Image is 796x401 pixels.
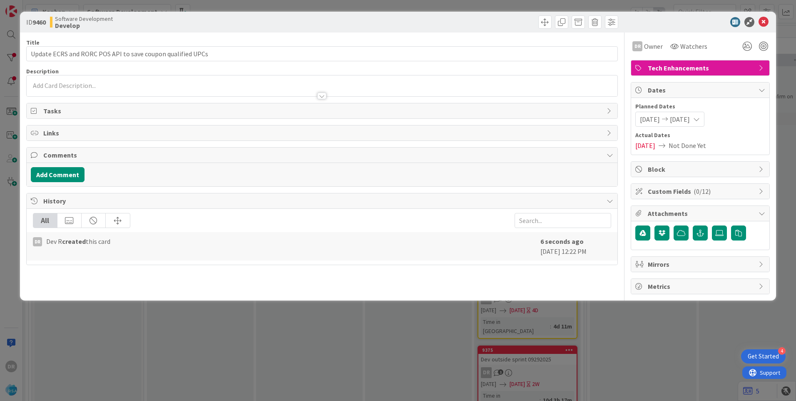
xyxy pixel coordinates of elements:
b: created [62,237,86,246]
div: 4 [778,347,786,355]
span: Attachments [648,208,754,218]
input: type card name here... [26,46,618,61]
span: [DATE] [670,114,690,124]
span: [DATE] [640,114,660,124]
span: Not Done Yet [669,140,706,150]
label: Title [26,39,40,46]
span: Custom Fields [648,186,754,196]
span: Links [43,128,602,138]
span: Description [26,68,59,75]
span: Support [17,1,38,11]
span: Dev R this card [46,236,110,246]
span: Dates [648,85,754,95]
span: Watchers [680,41,707,51]
span: Mirrors [648,259,754,269]
span: ID [26,17,46,27]
span: ( 0/12 ) [694,187,711,195]
span: Metrics [648,281,754,291]
div: Get Started [748,352,779,361]
span: Comments [43,150,602,160]
span: History [43,196,602,206]
span: Tasks [43,106,602,116]
span: Block [648,164,754,174]
div: Open Get Started checklist, remaining modules: 4 [741,349,786,363]
div: All [33,213,57,228]
b: 6 seconds ago [540,237,584,246]
div: DR [33,237,42,246]
input: Search... [515,213,611,228]
span: Tech Enhancements [648,63,754,73]
div: [DATE] 12:22 PM [540,236,611,256]
button: Add Comment [31,167,85,182]
b: 9460 [32,18,46,26]
span: Actual Dates [635,131,765,140]
span: [DATE] [635,140,655,150]
div: DR [632,41,642,51]
b: Develop [55,22,113,29]
span: Owner [644,41,663,51]
span: Software Development [55,15,113,22]
span: Planned Dates [635,102,765,111]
